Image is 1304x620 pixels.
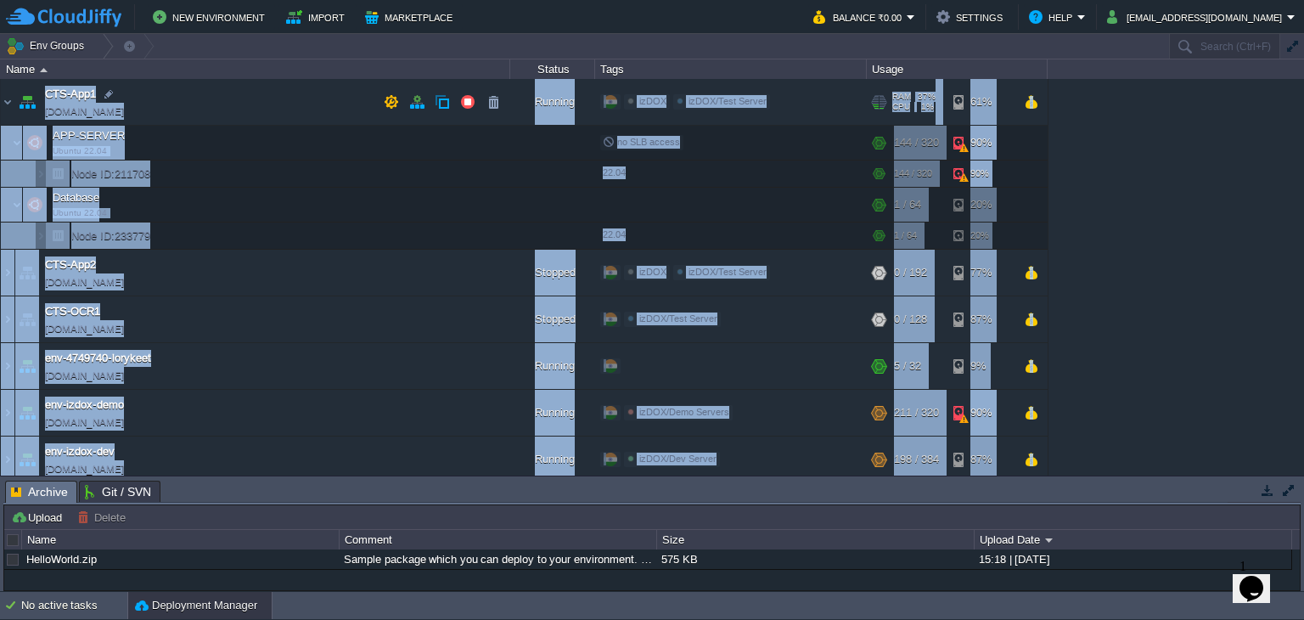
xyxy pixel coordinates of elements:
[1107,7,1287,27] button: [EMAIL_ADDRESS][DOMAIN_NAME]
[1,79,14,125] img: AMDAwAAAACH5BAEAAAAALAAAAAABAAEAAAICRAEAOw==
[953,250,1009,296] div: 77%
[15,79,39,125] img: AMDAwAAAACH5BAEAAAAALAAAAAABAAEAAAICRAEAOw==
[51,191,102,204] a: DatabaseUbuntu 22.04
[953,223,1009,249] div: 20%
[953,390,1009,436] div: 90%
[70,228,153,243] a: Node ID:233779
[45,350,151,367] a: env-4749740-lorykeet
[894,437,939,482] div: 198 / 384
[892,92,911,102] span: RAM
[868,59,1047,79] div: Usage
[340,530,656,550] div: Comment
[70,228,153,243] span: 233779
[689,96,767,106] span: izDOX/Test Server
[36,223,46,249] img: AMDAwAAAACH5BAEAAAAALAAAAAABAAEAAAICRAEAOw==
[71,229,115,242] span: Node ID:
[70,166,153,181] a: Node ID:211708
[26,553,97,566] a: HelloWorld.zip
[45,367,124,384] span: [DOMAIN_NAME]
[1,343,14,389] img: AMDAwAAAACH5BAEAAAAALAAAAAABAAEAAAICRAEAOw==
[603,229,626,240] span: 22.04
[6,7,121,28] img: CloudJiffy
[917,102,934,112] span: 1%
[894,296,927,342] div: 0 / 128
[894,161,932,187] div: 144 / 320
[77,510,131,525] button: Delete
[45,414,124,431] span: [DOMAIN_NAME]
[45,460,124,477] span: [DOMAIN_NAME]
[510,296,595,342] div: Stopped
[953,79,1009,125] div: 61%
[894,390,939,436] div: 211 / 320
[45,320,124,337] span: [DOMAIN_NAME]
[1,296,14,342] img: AMDAwAAAACH5BAEAAAAALAAAAAABAAEAAAICRAEAOw==
[12,188,22,222] img: AMDAwAAAACH5BAEAAAAALAAAAAABAAEAAAICRAEAOw==
[15,437,39,482] img: AMDAwAAAACH5BAEAAAAALAAAAAABAAEAAAICRAEAOw==
[510,437,595,482] div: Running
[51,128,127,143] span: APP-SERVER
[953,437,1009,482] div: 87%
[953,161,1009,187] div: 90%
[894,343,921,389] div: 5 / 32
[894,126,939,160] div: 144 / 320
[975,550,1290,569] div: 15:18 | [DATE]
[135,597,257,614] button: Deployment Manager
[894,250,927,296] div: 0 / 192
[286,7,350,27] button: Import
[15,296,39,342] img: AMDAwAAAACH5BAEAAAAALAAAAAABAAEAAAICRAEAOw==
[639,96,666,106] span: izDOX
[51,129,127,142] a: APP-SERVERUbuntu 22.04
[2,59,509,79] div: Name
[1,250,14,296] img: AMDAwAAAACH5BAEAAAAALAAAAAABAAEAAAICRAEAOw==
[596,59,866,79] div: Tags
[45,303,100,320] a: CTS-OCR1
[894,223,917,249] div: 1 / 64
[23,126,47,160] img: AMDAwAAAACH5BAEAAAAALAAAAAABAAEAAAICRAEAOw==
[51,190,102,205] span: Database
[511,59,594,79] div: Status
[15,390,39,436] img: AMDAwAAAACH5BAEAAAAALAAAAAABAAEAAAICRAEAOw==
[340,550,655,569] div: Sample package which you can deploy to your environment. Feel free to delete and upload a package...
[40,68,48,72] img: AMDAwAAAACH5BAEAAAAALAAAAAABAAEAAAICRAEAOw==
[23,188,47,222] img: AMDAwAAAACH5BAEAAAAALAAAAAABAAEAAAICRAEAOw==
[953,296,1009,342] div: 87%
[15,343,39,389] img: AMDAwAAAACH5BAEAAAAALAAAAAABAAEAAAICRAEAOw==
[15,250,39,296] img: AMDAwAAAACH5BAEAAAAALAAAAAABAAEAAAICRAEAOw==
[689,267,767,277] span: izDOX/Test Server
[12,126,22,160] img: AMDAwAAAACH5BAEAAAAALAAAAAABAAEAAAICRAEAOw==
[46,161,70,187] img: AMDAwAAAACH5BAEAAAAALAAAAAABAAEAAAICRAEAOw==
[6,34,90,58] button: Env Groups
[11,510,67,525] button: Upload
[975,530,1291,550] div: Upload Date
[45,273,124,290] span: [DOMAIN_NAME]
[510,79,595,125] div: Running
[639,313,717,324] span: izDOX/Test Server
[953,343,1009,389] div: 9%
[603,137,680,147] span: no SLB access
[510,390,595,436] div: Running
[658,530,974,550] div: Size
[894,188,921,222] div: 1 / 64
[45,256,96,273] a: CTS-App2
[918,92,936,102] span: 37%
[1,437,14,482] img: AMDAwAAAACH5BAEAAAAALAAAAAABAAEAAAICRAEAOw==
[45,86,96,103] a: CTS-App1
[45,443,115,460] span: env-izdox-dev
[85,482,151,502] span: Git / SVN
[639,454,717,464] span: izDOX/Dev Server
[813,7,907,27] button: Balance ₹0.00
[639,267,666,277] span: izDOX
[936,7,1008,27] button: Settings
[657,550,973,569] div: 575 KB
[603,167,626,178] span: 22.04
[45,397,124,414] a: env-izdox-demo
[953,126,1009,160] div: 90%
[53,146,107,156] span: Ubuntu 22.04
[46,223,70,249] img: AMDAwAAAACH5BAEAAAAALAAAAAABAAEAAAICRAEAOw==
[639,407,729,417] span: izDOX/Demo Servers
[70,166,153,181] span: 211708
